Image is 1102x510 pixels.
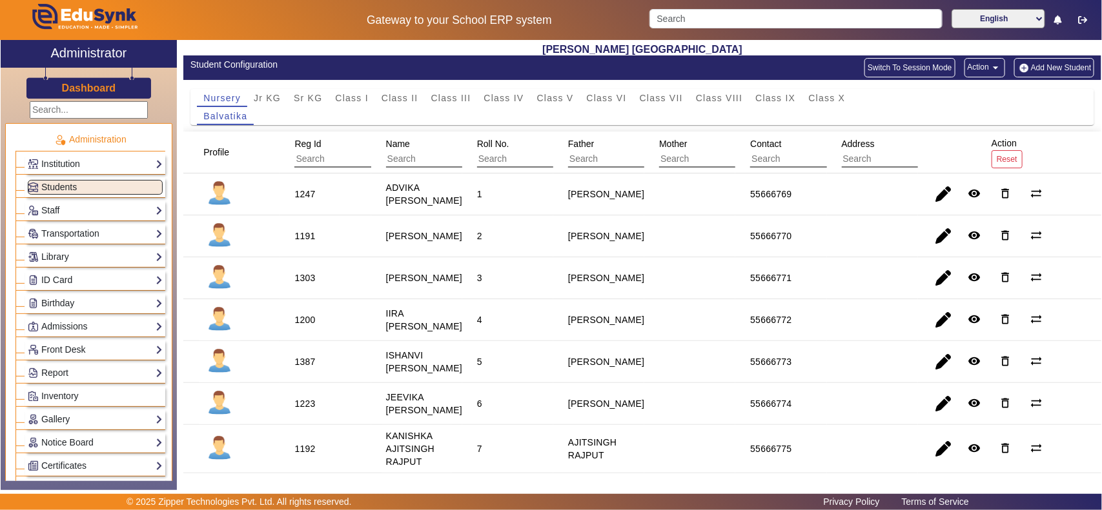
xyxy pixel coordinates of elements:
[203,93,241,103] span: Nursery
[1030,355,1043,368] mat-icon: sync_alt
[989,61,1002,74] mat-icon: arrow_drop_down
[294,442,315,455] div: 1192
[386,392,462,415] staff-with-status: JEEVIKA [PERSON_NAME]
[750,139,781,149] span: Contact
[294,397,315,410] div: 1223
[968,313,981,326] mat-icon: remove_red_eye
[335,93,369,103] span: Class I
[1014,58,1094,77] button: Add New Student
[283,14,636,27] h5: Gateway to your School ERP system
[640,93,683,103] span: Class VII
[294,355,315,368] div: 1387
[649,9,942,28] input: Search
[999,397,1012,409] mat-icon: delete_outline
[203,387,236,420] img: profile.png
[568,151,684,168] input: Search
[294,313,315,326] div: 1200
[386,182,462,206] staff-with-status: ADVIKA [PERSON_NAME]
[968,397,981,409] mat-icon: remove_red_eye
[294,151,410,168] input: Search
[659,139,688,149] span: Mother
[294,139,321,149] span: Reg Id
[477,271,482,284] div: 3
[968,442,981,455] mat-icon: remove_red_eye
[41,182,77,192] span: Students
[203,433,236,465] img: profile.png
[477,442,482,455] div: 7
[294,93,322,103] span: Sr KG
[842,151,957,168] input: Search
[999,229,1012,242] mat-icon: delete_outline
[750,151,866,168] input: Search
[382,93,418,103] span: Class II
[568,313,644,326] div: [PERSON_NAME]
[382,132,518,172] div: Name
[61,81,117,95] a: Dashboard
[750,313,791,326] div: 55666772
[294,271,315,284] div: 1303
[568,139,594,149] span: Father
[203,112,247,121] span: Balvatika
[203,147,229,157] span: Profile
[750,397,791,410] div: 55666774
[290,132,426,172] div: Reg Id
[386,308,462,331] staff-with-status: IIRA [PERSON_NAME]
[1017,63,1031,74] img: add-new-student.png
[964,58,1005,77] button: Action
[968,187,981,200] mat-icon: remove_red_eye
[386,151,502,168] input: Search
[1030,229,1043,242] mat-icon: sync_alt
[1030,187,1043,200] mat-icon: sync_alt
[477,230,482,242] div: 2
[968,271,981,284] mat-icon: remove_red_eye
[386,350,462,373] staff-with-status: ISHANVI [PERSON_NAME]
[477,397,482,410] div: 6
[50,45,127,61] h2: Administrator
[1030,271,1043,284] mat-icon: sync_alt
[190,58,636,72] div: Student Configuration
[568,230,644,242] div: [PERSON_NAME]
[386,431,434,467] staff-with-status: KANISHKA AJITSINGH RAJPUT
[41,391,79,401] span: Inventory
[968,229,981,242] mat-icon: remove_red_eye
[199,141,245,164] div: Profile
[62,82,116,94] h3: Dashboard
[659,151,775,168] input: Search
[809,93,846,103] span: Class X
[28,391,38,401] img: Inventory.png
[999,187,1012,200] mat-icon: delete_outline
[750,188,791,201] div: 55666769
[864,58,955,77] button: Switch To Session Mode
[477,188,482,201] div: 1
[568,355,644,368] div: [PERSON_NAME]
[999,355,1012,368] mat-icon: delete_outline
[254,93,281,103] span: Jr KG
[294,230,315,242] div: 1191
[987,132,1027,172] div: Action
[999,271,1012,284] mat-icon: delete_outline
[837,132,974,172] div: Address
[127,495,352,509] p: © 2025 Zipper Technologies Pvt. Ltd. All rights reserved.
[477,151,593,168] input: Search
[1030,442,1043,455] mat-icon: sync_alt
[203,346,236,378] img: profile.png
[817,493,886,510] a: Privacy Policy
[477,313,482,326] div: 4
[28,389,163,404] a: Inventory
[537,93,574,103] span: Class V
[30,101,148,119] input: Search...
[999,313,1012,326] mat-icon: delete_outline
[203,262,236,294] img: profile.png
[203,304,236,336] img: profile.png
[203,220,236,252] img: profile.png
[568,436,629,462] div: AJITSINGH RAJPUT
[696,93,742,103] span: Class VIII
[431,93,471,103] span: Class III
[655,132,791,172] div: Mother
[992,150,1023,168] button: Reset
[386,231,462,241] staff-with-status: [PERSON_NAME]
[386,273,462,283] staff-with-status: [PERSON_NAME]
[568,397,644,410] div: [PERSON_NAME]
[568,271,644,284] div: [PERSON_NAME]
[15,133,165,146] p: Administration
